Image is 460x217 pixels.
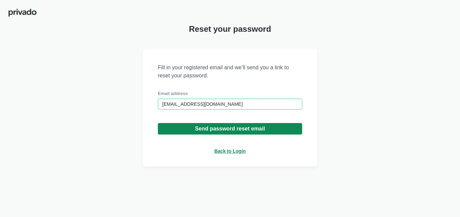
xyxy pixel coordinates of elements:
[195,126,265,132] div: Send password reset email
[8,8,37,17] img: privado-logo
[189,24,271,34] span: Reset your password
[158,123,302,135] button: Send password reset email
[214,148,246,154] a: Back to Login
[158,91,302,97] div: Email address
[158,64,302,80] span: Fill in your registered email and we’ll send you a link to reset your password.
